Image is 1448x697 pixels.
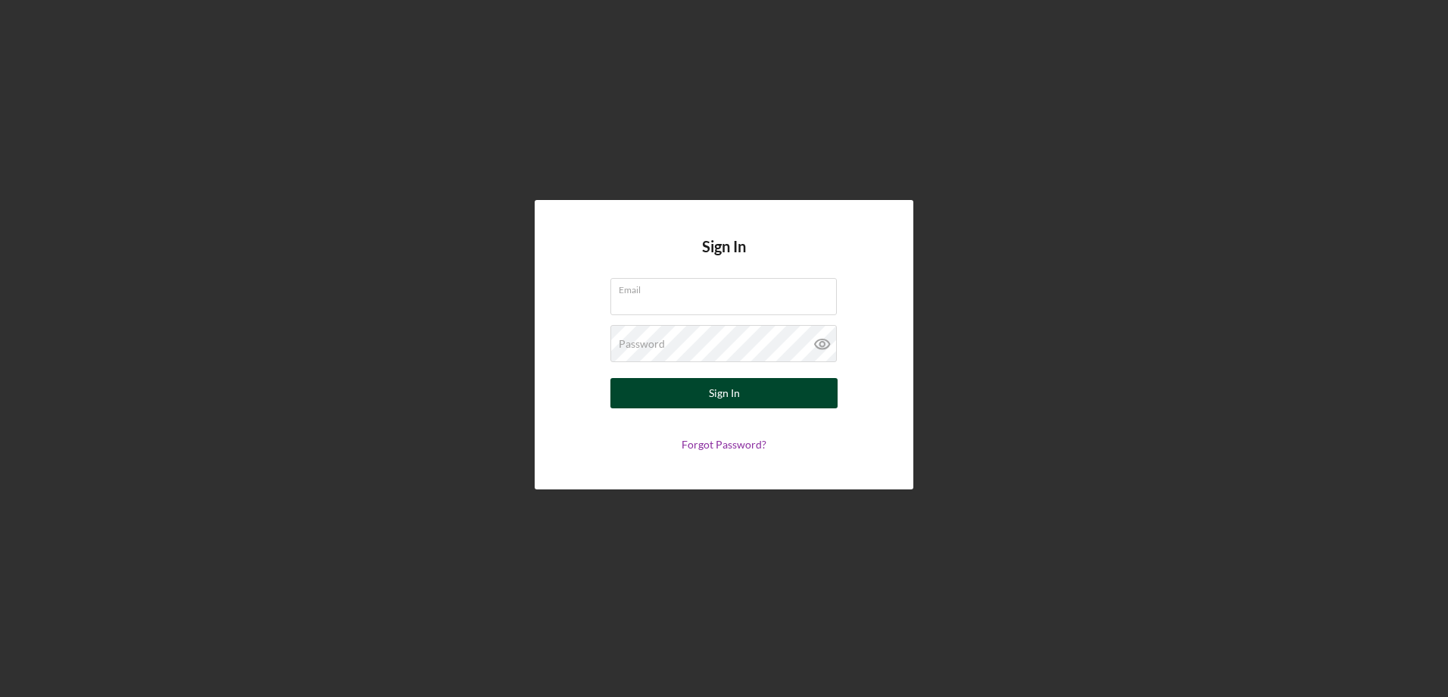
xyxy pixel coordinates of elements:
[619,338,665,350] label: Password
[709,378,740,408] div: Sign In
[702,238,746,278] h4: Sign In
[619,279,837,295] label: Email
[610,378,838,408] button: Sign In
[682,438,766,451] a: Forgot Password?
